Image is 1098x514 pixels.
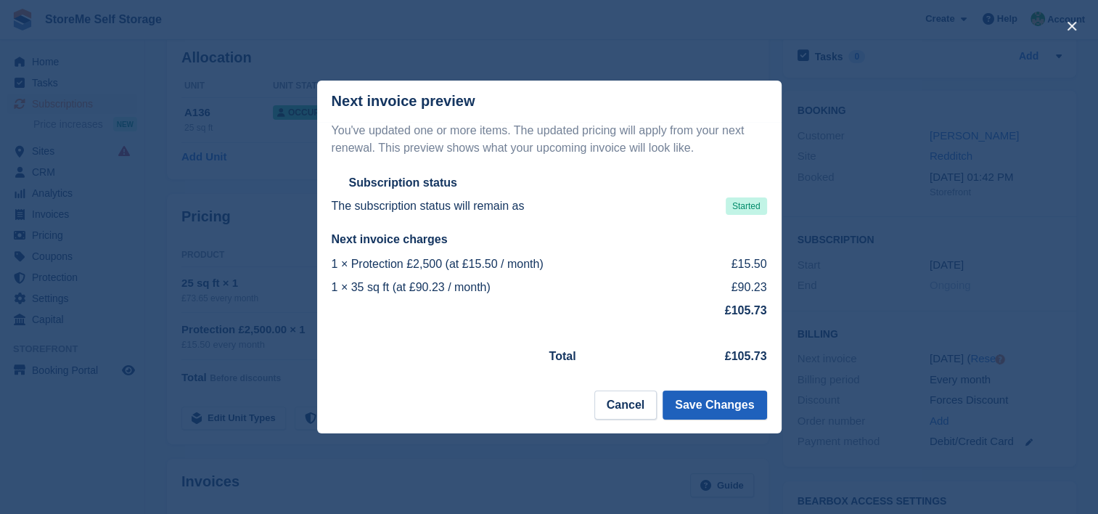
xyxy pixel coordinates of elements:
[332,122,767,157] p: You've updated one or more items. The updated pricing will apply from your next renewal. This pre...
[594,391,657,420] button: Cancel
[332,197,525,215] p: The subscription status will remain as
[1060,15,1083,38] button: close
[332,253,705,276] td: 1 × Protection £2,500 (at £15.50 / month)
[332,232,767,247] h2: Next invoice charges
[725,304,767,317] strong: £105.73
[704,276,766,299] td: £90.23
[704,253,766,276] td: £15.50
[725,350,767,362] strong: £105.73
[332,276,705,299] td: 1 × 35 sq ft (at £90.23 / month)
[549,350,576,362] strong: Total
[726,197,767,215] span: Started
[663,391,766,420] button: Save Changes
[349,176,457,190] h2: Subscription status
[332,93,475,110] p: Next invoice preview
